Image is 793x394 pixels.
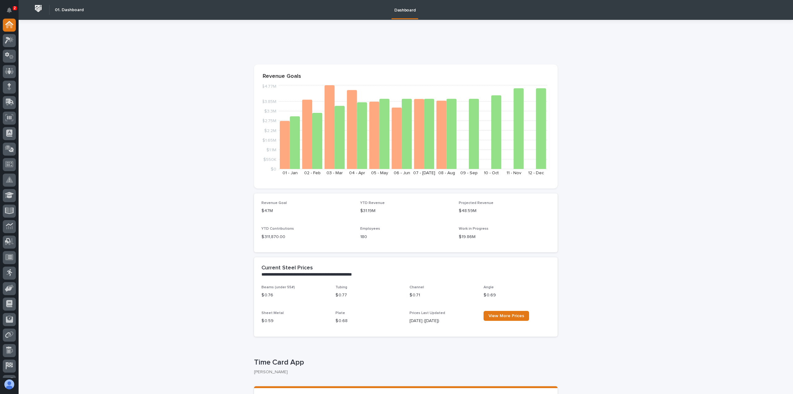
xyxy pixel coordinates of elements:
button: Notifications [3,4,16,17]
p: [PERSON_NAME] [254,370,553,375]
tspan: $1.65M [262,138,276,142]
span: Revenue Goal [261,201,287,205]
text: 04 - Apr [349,171,365,175]
p: Revenue Goals [263,73,549,80]
text: 05 - May [371,171,388,175]
span: Channel [410,286,424,289]
text: 09 - Sep [460,171,478,175]
button: users-avatar [3,378,16,391]
span: Angle [484,286,494,289]
span: Work in Progress [459,227,489,231]
span: YTD Contributions [261,227,294,231]
p: 180 [360,234,452,240]
span: Employees [360,227,380,231]
p: $ 0.76 [261,292,328,299]
p: [DATE] ([DATE]) [410,318,476,324]
tspan: $1.1M [266,148,276,152]
span: Tubing [335,286,347,289]
p: $ 0.69 [484,292,550,299]
a: View More Prices [484,311,529,321]
h2: 01. Dashboard [55,7,84,13]
text: 12 - Dec [528,171,544,175]
span: Beams (under 55#) [261,286,295,289]
p: $19.86M [459,234,550,240]
p: $31.19M [360,208,452,214]
tspan: $550K [263,157,276,162]
p: $47M [261,208,353,214]
p: $48.59M [459,208,550,214]
text: 07 - [DATE] [413,171,435,175]
span: Plate [335,311,345,315]
text: 06 - Jun [394,171,410,175]
span: Sheet Metal [261,311,284,315]
tspan: $3.85M [262,100,276,104]
p: $ 311,870.00 [261,234,353,240]
p: 2 [14,6,16,10]
tspan: $3.3M [264,109,276,113]
tspan: $4.77M [262,84,276,89]
text: 01 - Jan [283,171,298,175]
tspan: $0 [271,167,276,171]
div: Notifications2 [8,7,16,17]
tspan: $2.2M [264,128,276,133]
text: 10 - Oct [484,171,499,175]
text: 03 - Mar [326,171,343,175]
img: Workspace Logo [33,3,44,14]
h2: Current Steel Prices [261,265,313,272]
text: 08 - Aug [438,171,455,175]
span: Projected Revenue [459,201,493,205]
span: View More Prices [489,314,524,318]
span: YTD Revenue [360,201,385,205]
p: Time Card App [254,358,555,367]
tspan: $2.75M [262,119,276,123]
p: $ 0.71 [410,292,476,299]
p: $ 0.59 [261,318,328,324]
p: $ 0.68 [335,318,402,324]
span: Prices Last Updated [410,311,445,315]
text: 02 - Feb [304,171,321,175]
p: $ 0.77 [335,292,402,299]
text: 11 - Nov [506,171,521,175]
